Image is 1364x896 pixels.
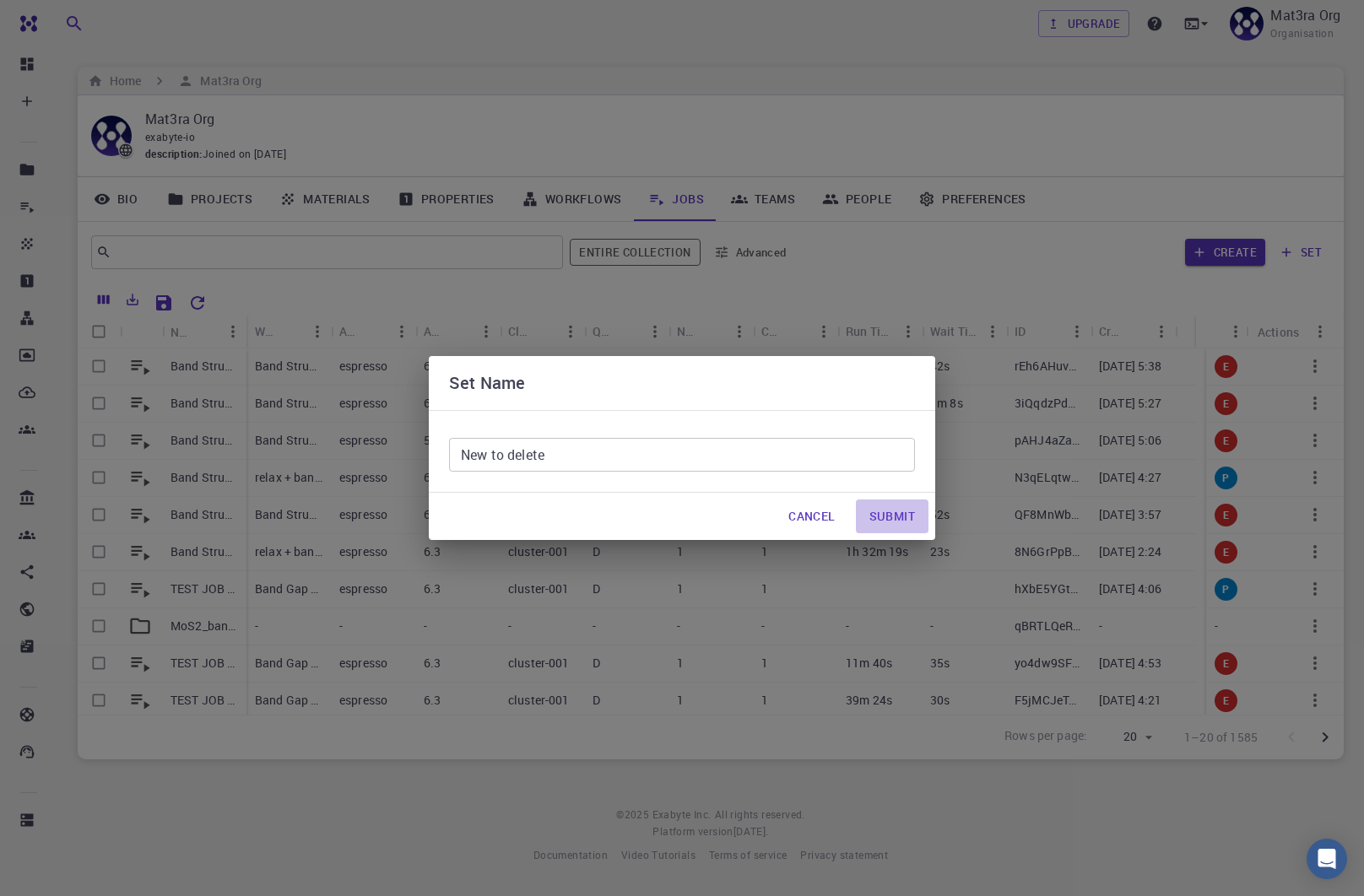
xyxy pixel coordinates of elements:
span: Support [35,12,96,27]
button: Submit [856,499,928,533]
h6: Set Name [449,370,525,397]
input: Enter a unique name for the new set [449,438,915,472]
div: Open Intercom Messenger [1307,839,1347,879]
button: Cancel [775,499,848,533]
